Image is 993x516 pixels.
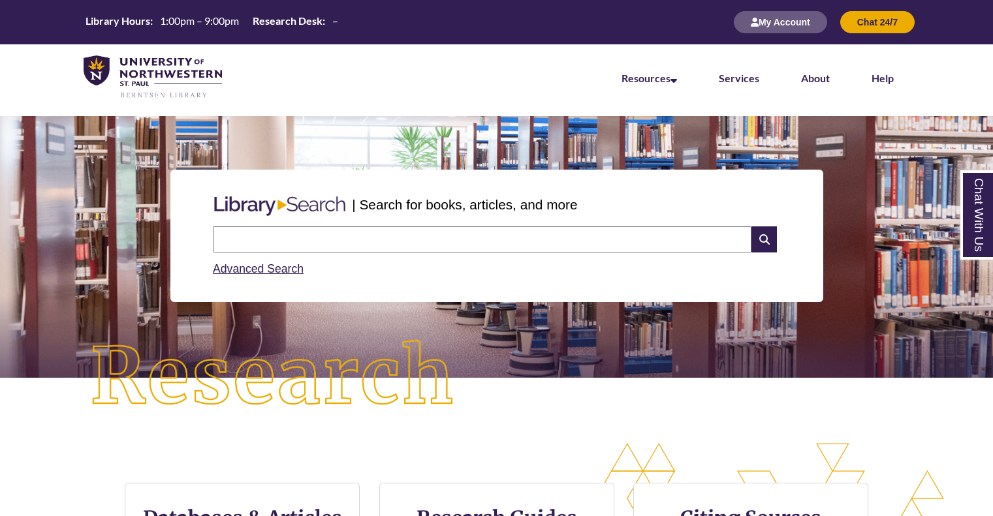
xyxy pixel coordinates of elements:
[332,14,338,27] span: –
[80,14,343,31] a: Hours Today
[50,299,496,455] img: Research
[801,72,830,84] a: About
[352,194,577,215] p: | Search for books, articles, and more
[213,262,304,275] a: Advanced Search
[719,72,759,84] a: Services
[80,14,343,30] table: Hours Today
[80,14,155,28] th: Library Hours:
[734,16,827,27] a: My Account
[622,72,677,84] a: Resources
[840,16,915,27] a: Chat 24/7
[84,55,222,99] img: UNWSP Library Logo
[208,191,352,221] img: Libary Search
[247,14,327,28] th: Research Desk:
[751,226,776,252] i: Search
[734,11,827,33] button: My Account
[872,72,894,84] a: Help
[160,14,239,27] span: 1:00pm – 9:00pm
[840,11,915,33] button: Chat 24/7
